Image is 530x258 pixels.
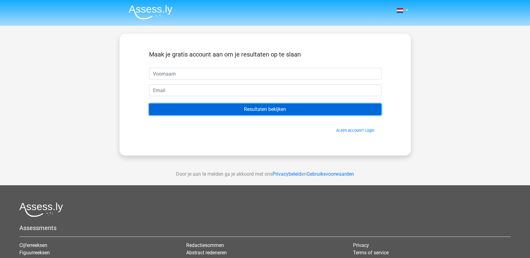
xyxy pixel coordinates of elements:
[149,68,381,80] input: Voornaam
[149,51,381,58] h5: Maak je gratis account aan om je resultaten op te slaan
[336,128,374,133] a: Al een account? Login
[19,224,511,232] h5: Assessments
[149,104,381,115] input: Resultaten bekijken
[353,250,389,256] a: Terms of service
[19,202,63,217] img: Assessly logo
[129,5,172,19] img: Assessly
[353,242,369,248] a: Privacy
[149,84,381,96] input: Email
[19,250,50,256] a: Figuurreeksen
[186,242,224,248] a: Redactiesommen
[273,171,301,177] a: Privacybeleid
[19,242,47,248] a: Cijferreeksen
[186,250,227,256] a: Abstract redeneren
[307,171,354,177] a: Gebruiksvoorwaarden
